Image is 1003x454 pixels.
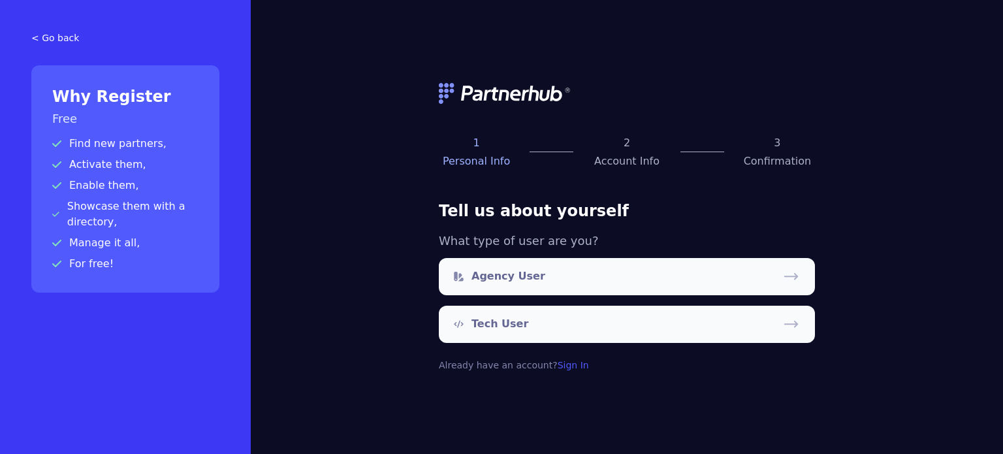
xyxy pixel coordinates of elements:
[439,154,514,169] p: Personal Info
[439,201,815,221] h3: Tell us about yourself
[439,359,815,372] p: Already have an account?
[558,360,589,370] a: Sign In
[52,110,199,128] h3: Free
[52,256,199,272] p: For free!
[439,135,514,151] p: 1
[471,268,545,284] p: Agency User
[439,83,572,104] img: logo
[589,135,664,151] p: 2
[439,258,815,295] a: Agency User
[52,199,199,230] p: Showcase them with a directory,
[52,235,199,251] p: Manage it all,
[439,232,815,250] h5: What type of user are you?
[52,136,199,152] p: Find new partners,
[52,86,199,107] h2: Why Register
[31,31,219,44] a: < Go back
[471,316,528,332] p: Tech User
[740,154,815,169] p: Confirmation
[589,154,664,169] p: Account Info
[740,135,815,151] p: 3
[52,157,199,172] p: Activate them,
[439,306,815,343] a: Tech User
[52,178,199,193] p: Enable them,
